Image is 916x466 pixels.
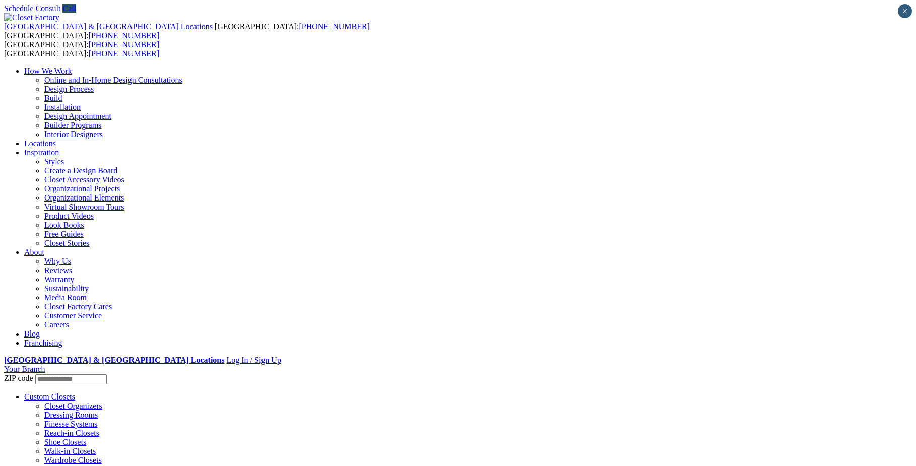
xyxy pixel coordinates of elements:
[44,302,112,311] a: Closet Factory Cares
[44,94,62,102] a: Build
[44,456,102,464] a: Wardrobe Closets
[24,329,40,338] a: Blog
[4,356,224,364] a: [GEOGRAPHIC_DATA] & [GEOGRAPHIC_DATA] Locations
[44,175,124,184] a: Closet Accessory Videos
[89,31,159,40] a: [PHONE_NUMBER]
[898,4,912,18] button: Close
[62,4,76,13] a: Call
[24,148,59,157] a: Inspiration
[44,420,97,428] a: Finesse Systems
[4,22,213,31] span: [GEOGRAPHIC_DATA] & [GEOGRAPHIC_DATA] Locations
[44,266,72,275] a: Reviews
[4,40,159,58] span: [GEOGRAPHIC_DATA]: [GEOGRAPHIC_DATA]:
[44,257,71,265] a: Why Us
[44,239,89,247] a: Closet Stories
[89,49,159,58] a: [PHONE_NUMBER]
[4,22,215,31] a: [GEOGRAPHIC_DATA] & [GEOGRAPHIC_DATA] Locations
[44,130,103,139] a: Interior Designers
[44,184,120,193] a: Organizational Projects
[4,365,45,373] a: Your Branch
[24,392,75,401] a: Custom Closets
[44,121,101,129] a: Builder Programs
[4,22,370,40] span: [GEOGRAPHIC_DATA]: [GEOGRAPHIC_DATA]:
[44,447,96,455] a: Walk-in Closets
[44,193,124,202] a: Organizational Elements
[44,275,74,284] a: Warranty
[4,4,60,13] a: Schedule Consult
[44,411,98,419] a: Dressing Rooms
[24,248,44,256] a: About
[44,311,102,320] a: Customer Service
[44,112,111,120] a: Design Appointment
[4,374,33,382] span: ZIP code
[44,166,117,175] a: Create a Design Board
[44,230,84,238] a: Free Guides
[44,438,86,446] a: Shoe Closets
[24,66,72,75] a: How We Work
[44,293,87,302] a: Media Room
[44,157,64,166] a: Styles
[299,22,369,31] a: [PHONE_NUMBER]
[44,212,94,220] a: Product Videos
[44,284,89,293] a: Sustainability
[44,203,124,211] a: Virtual Showroom Tours
[24,139,56,148] a: Locations
[24,339,62,347] a: Franchising
[44,103,81,111] a: Installation
[44,320,69,329] a: Careers
[44,402,102,410] a: Closet Organizers
[226,356,281,364] a: Log In / Sign Up
[44,429,99,437] a: Reach-in Closets
[4,13,59,22] img: Closet Factory
[35,374,107,384] input: Enter your Zip code
[44,221,84,229] a: Look Books
[89,40,159,49] a: [PHONE_NUMBER]
[44,76,182,84] a: Online and In-Home Design Consultations
[44,85,94,93] a: Design Process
